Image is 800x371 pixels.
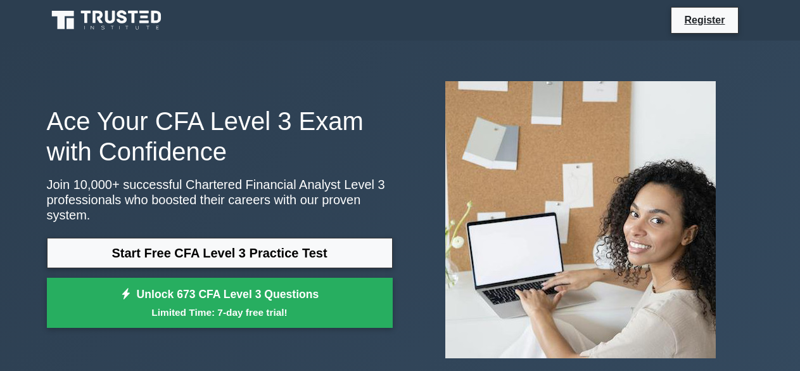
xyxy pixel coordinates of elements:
[47,106,393,167] h1: Ace Your CFA Level 3 Exam with Confidence
[47,278,393,329] a: Unlock 673 CFA Level 3 QuestionsLimited Time: 7-day free trial!
[676,12,732,28] a: Register
[63,305,377,320] small: Limited Time: 7-day free trial!
[47,238,393,268] a: Start Free CFA Level 3 Practice Test
[47,177,393,223] p: Join 10,000+ successful Chartered Financial Analyst Level 3 professionals who boosted their caree...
